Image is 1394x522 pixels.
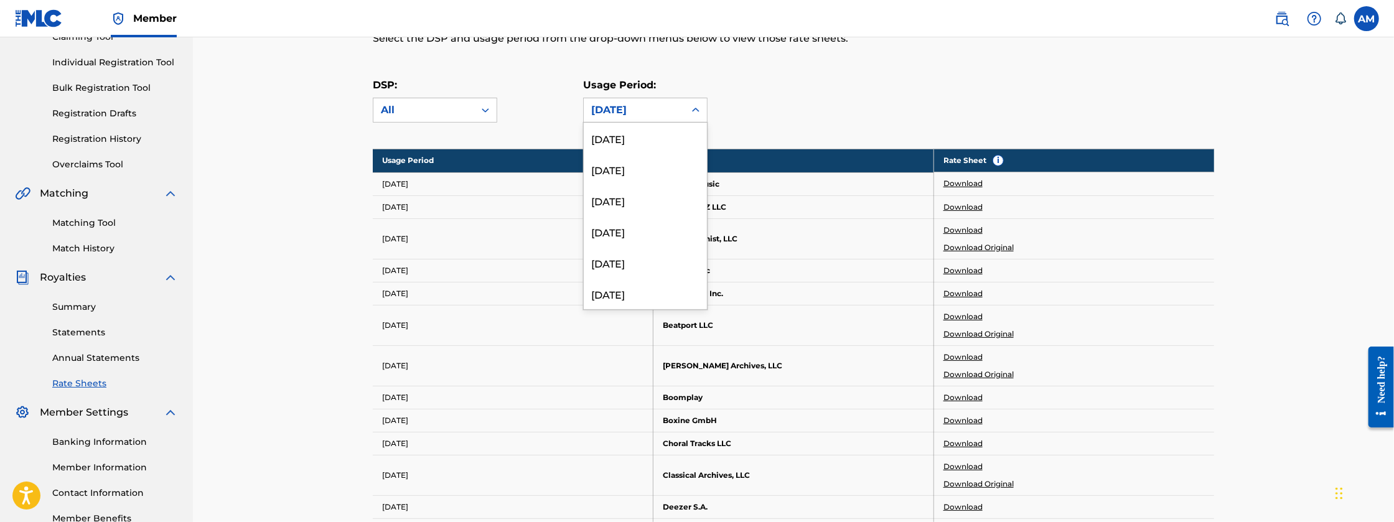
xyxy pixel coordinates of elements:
[381,103,467,118] div: All
[591,103,677,118] div: [DATE]
[653,432,934,455] td: Choral Tracks LLC
[943,369,1014,380] a: Download Original
[52,107,178,120] a: Registration Drafts
[163,186,178,201] img: expand
[653,195,934,218] td: Anghami FZ LLC
[52,301,178,314] a: Summary
[1302,6,1327,31] div: Help
[15,186,30,201] img: Matching
[943,438,983,449] a: Download
[52,487,178,500] a: Contact Information
[653,282,934,305] td: Audiomack Inc.
[943,242,1014,253] a: Download Original
[163,405,178,420] img: expand
[934,149,1214,172] th: Rate Sheet
[52,158,178,171] a: Overclaims Tool
[373,409,653,432] td: [DATE]
[653,172,934,195] td: Amazon Music
[15,270,30,285] img: Royalties
[373,386,653,409] td: [DATE]
[653,345,934,386] td: [PERSON_NAME] Archives, LLC
[1359,337,1394,437] iframe: Resource Center
[584,216,707,247] div: [DATE]
[373,218,653,259] td: [DATE]
[373,31,1021,46] p: Select the DSP and usage period from the drop-down menus below to view those rate sheets.
[373,172,653,195] td: [DATE]
[52,56,178,69] a: Individual Registration Tool
[943,392,983,403] a: Download
[584,247,707,278] div: [DATE]
[52,461,178,474] a: Member Information
[40,186,88,201] span: Matching
[1307,11,1322,26] img: help
[653,495,934,518] td: Deezer S.A.
[373,195,653,218] td: [DATE]
[373,305,653,345] td: [DATE]
[1334,12,1347,25] div: Notifications
[52,436,178,449] a: Banking Information
[52,242,178,255] a: Match History
[40,405,128,420] span: Member Settings
[653,305,934,345] td: Beatport LLC
[943,501,983,513] a: Download
[943,311,983,322] a: Download
[52,352,178,365] a: Annual Statements
[584,185,707,216] div: [DATE]
[15,9,63,27] img: MLC Logo
[52,326,178,339] a: Statements
[653,386,934,409] td: Boomplay
[163,270,178,285] img: expand
[373,79,397,91] label: DSP:
[1275,11,1289,26] img: search
[1270,6,1294,31] a: Public Search
[653,455,934,495] td: Classical Archives, LLC
[653,409,934,432] td: Boxine GmbH
[373,345,653,386] td: [DATE]
[1354,6,1379,31] div: User Menu
[373,455,653,495] td: [DATE]
[373,495,653,518] td: [DATE]
[653,218,934,259] td: Appcompanist, LLC
[15,405,30,420] img: Member Settings
[52,133,178,146] a: Registration History
[111,11,126,26] img: Top Rightsholder
[943,415,983,426] a: Download
[653,259,934,282] td: Apple Music
[943,352,983,363] a: Download
[40,270,86,285] span: Royalties
[1332,462,1394,522] iframe: Chat Widget
[943,478,1014,490] a: Download Original
[373,432,653,455] td: [DATE]
[373,259,653,282] td: [DATE]
[584,278,707,309] div: [DATE]
[584,123,707,154] div: [DATE]
[943,225,983,236] a: Download
[133,11,177,26] span: Member
[583,79,656,91] label: Usage Period:
[52,377,178,390] a: Rate Sheets
[943,265,983,276] a: Download
[943,202,983,213] a: Download
[943,178,983,189] a: Download
[52,82,178,95] a: Bulk Registration Tool
[373,282,653,305] td: [DATE]
[653,149,934,172] th: DSP
[943,288,983,299] a: Download
[943,329,1014,340] a: Download Original
[52,217,178,230] a: Matching Tool
[373,149,653,172] th: Usage Period
[1336,475,1343,512] div: Drag
[943,461,983,472] a: Download
[584,154,707,185] div: [DATE]
[993,156,1003,165] span: i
